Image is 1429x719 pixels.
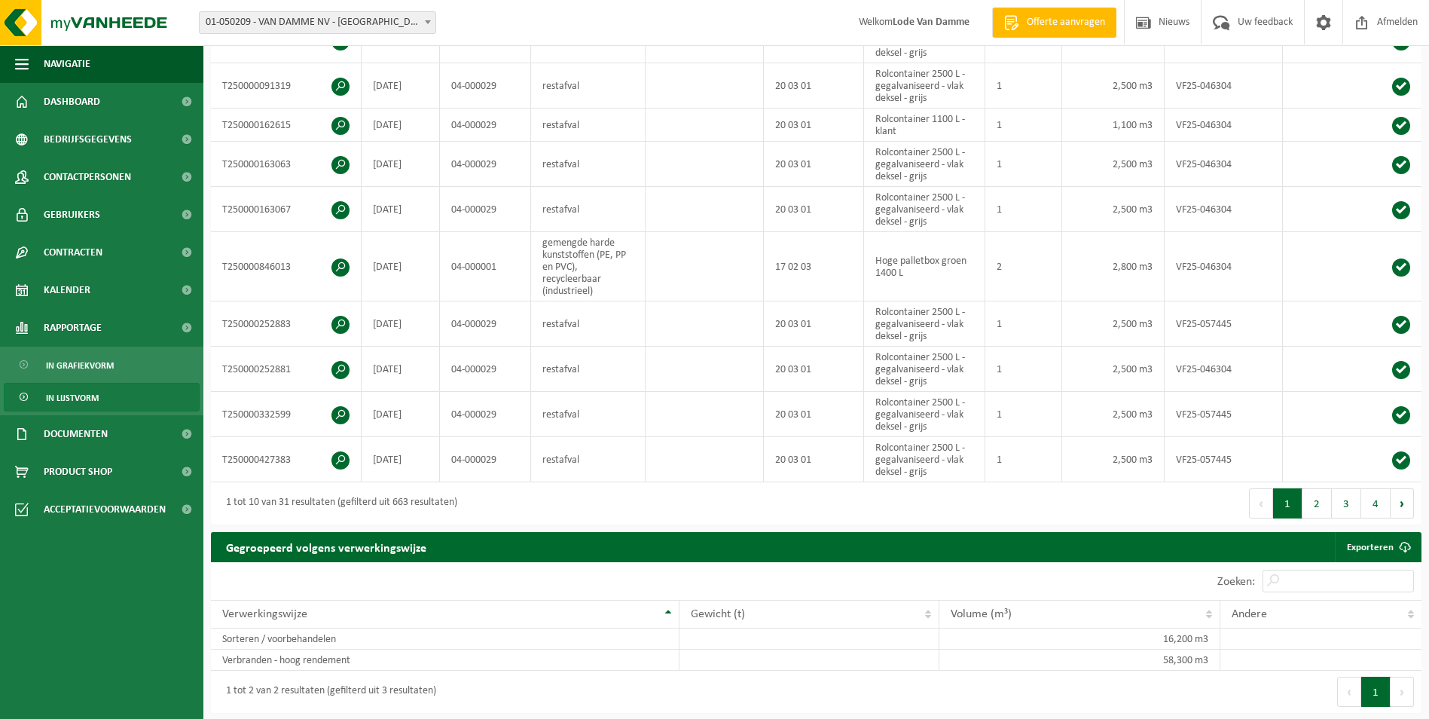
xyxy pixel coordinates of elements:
[985,437,1062,482] td: 1
[764,392,864,437] td: 20 03 01
[211,437,362,482] td: T250000427383
[531,232,646,301] td: gemengde harde kunststoffen (PE, PP en PVC), recycleerbaar (industrieel)
[362,63,440,109] td: [DATE]
[1062,142,1165,187] td: 2,500 m3
[362,187,440,232] td: [DATE]
[46,384,99,412] span: In lijstvorm
[1165,437,1283,482] td: VF25-057445
[1249,488,1273,519] button: Previous
[1165,63,1283,109] td: VF25-046304
[211,392,362,437] td: T250000332599
[44,271,90,309] span: Kalender
[44,234,102,271] span: Contracten
[211,187,362,232] td: T250000163067
[211,650,679,671] td: Verbranden - hoog rendement
[764,232,864,301] td: 17 02 03
[1023,15,1109,30] span: Offerte aanvragen
[1165,109,1283,142] td: VF25-046304
[531,392,646,437] td: restafval
[1232,608,1267,620] span: Andere
[1062,63,1165,109] td: 2,500 m3
[985,109,1062,142] td: 1
[440,187,531,232] td: 04-000029
[985,347,1062,392] td: 1
[440,392,531,437] td: 04-000029
[1361,677,1391,707] button: 1
[211,109,362,142] td: T250000162615
[211,63,362,109] td: T250000091319
[1062,392,1165,437] td: 2,500 m3
[531,437,646,482] td: restafval
[1165,232,1283,301] td: VF25-046304
[985,232,1062,301] td: 2
[864,109,985,142] td: Rolcontainer 1100 L - klant
[985,301,1062,347] td: 1
[764,63,864,109] td: 20 03 01
[992,8,1116,38] a: Offerte aanvragen
[1302,488,1332,519] button: 2
[440,232,531,301] td: 04-000001
[1361,488,1391,519] button: 4
[1391,488,1414,519] button: Next
[531,63,646,109] td: restafval
[951,608,1012,620] span: Volume (m³)
[222,608,307,620] span: Verwerkingswijze
[211,232,362,301] td: T250000846013
[531,347,646,392] td: restafval
[211,301,362,347] td: T250000252883
[939,629,1220,650] td: 16,200 m3
[440,142,531,187] td: 04-000029
[44,309,102,347] span: Rapportage
[893,17,969,28] strong: Lode Van Damme
[1165,187,1283,232] td: VF25-046304
[531,187,646,232] td: restafval
[1062,232,1165,301] td: 2,800 m3
[362,232,440,301] td: [DATE]
[46,351,114,380] span: In grafiekvorm
[864,301,985,347] td: Rolcontainer 2500 L - gegalvaniseerd - vlak deksel - grijs
[1273,488,1302,519] button: 1
[939,650,1220,671] td: 58,300 m3
[1062,301,1165,347] td: 2,500 m3
[440,301,531,347] td: 04-000029
[985,63,1062,109] td: 1
[1062,187,1165,232] td: 2,500 m3
[1062,109,1165,142] td: 1,100 m3
[531,301,646,347] td: restafval
[44,45,90,83] span: Navigatie
[362,109,440,142] td: [DATE]
[218,678,436,705] div: 1 tot 2 van 2 resultaten (gefilterd uit 3 resultaten)
[44,415,108,453] span: Documenten
[440,347,531,392] td: 04-000029
[362,301,440,347] td: [DATE]
[764,109,864,142] td: 20 03 01
[531,142,646,187] td: restafval
[211,532,441,561] h2: Gegroepeerd volgens verwerkingswijze
[211,347,362,392] td: T250000252881
[764,142,864,187] td: 20 03 01
[440,437,531,482] td: 04-000029
[531,109,646,142] td: restafval
[199,11,436,34] span: 01-050209 - VAN DAMME NV - WAREGEM
[1165,301,1283,347] td: VF25-057445
[44,121,132,158] span: Bedrijfsgegevens
[4,350,200,379] a: In grafiekvorm
[1165,347,1283,392] td: VF25-046304
[864,63,985,109] td: Rolcontainer 2500 L - gegalvaniseerd - vlak deksel - grijs
[44,196,100,234] span: Gebruikers
[362,142,440,187] td: [DATE]
[985,187,1062,232] td: 1
[1335,532,1420,562] a: Exporteren
[985,142,1062,187] td: 1
[864,232,985,301] td: Hoge palletbox groen 1400 L
[1391,677,1414,707] button: Next
[440,63,531,109] td: 04-000029
[764,437,864,482] td: 20 03 01
[1332,488,1361,519] button: 3
[44,453,112,491] span: Product Shop
[211,629,679,650] td: Sorteren / voorbehandelen
[864,437,985,482] td: Rolcontainer 2500 L - gegalvaniseerd - vlak deksel - grijs
[200,12,435,33] span: 01-050209 - VAN DAMME NV - WAREGEM
[1217,576,1255,588] label: Zoeken:
[4,383,200,412] a: In lijstvorm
